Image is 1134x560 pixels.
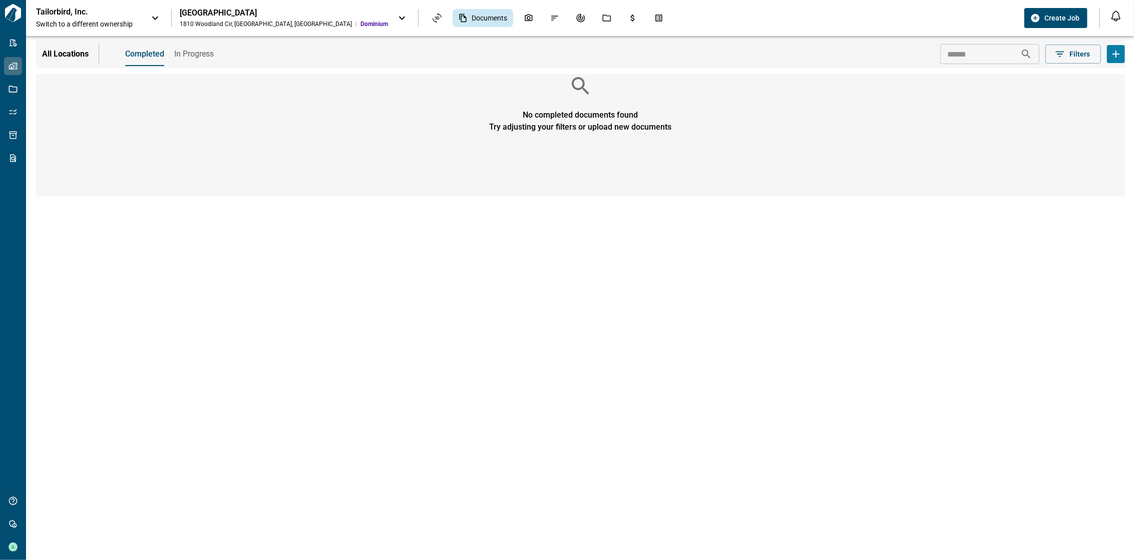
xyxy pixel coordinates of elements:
button: Filters [1045,45,1101,64]
button: Open notification feed [1108,8,1124,24]
button: Upload documents [1107,45,1125,63]
span: Completed [125,49,164,59]
span: No completed documents found [523,98,638,120]
span: Create Job [1044,13,1079,23]
span: Documents [472,13,507,23]
p: All Locations [42,48,89,60]
div: Asset View [427,10,448,27]
span: Switch to a different ownership [36,19,141,29]
div: Budgets [622,10,643,27]
div: Documents [453,9,513,27]
span: Filters [1069,49,1090,59]
div: Issues & Info [544,10,565,27]
div: base tabs [115,42,214,66]
button: Create Job [1024,8,1087,28]
div: Photos [518,10,539,27]
p: Tailorbird, Inc. [36,7,126,17]
div: Renovation Record [570,10,591,27]
span: Try adjusting your filters or upload new documents [490,120,672,132]
div: Takeoff Center [648,10,669,27]
span: Dominium [360,20,388,28]
div: 1810 Woodland Cir , [GEOGRAPHIC_DATA] , [GEOGRAPHIC_DATA] [180,20,352,28]
div: Jobs [596,10,617,27]
div: [GEOGRAPHIC_DATA] [180,8,388,18]
span: In Progress [174,49,214,59]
